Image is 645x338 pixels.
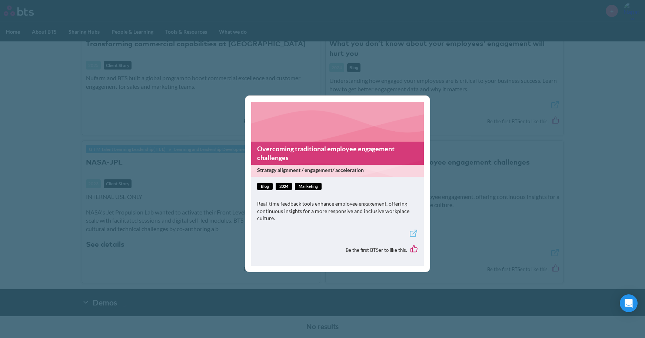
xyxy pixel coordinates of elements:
div: Be the first BTSer to like this. [257,240,418,260]
a: Overcoming traditional employee engagement challenges [251,142,424,165]
span: Marketing [295,183,322,190]
p: Real-time feedback tools enhance employee engagement, offering continuous insights for a more res... [257,200,418,222]
span: Strategy alignment / engagement/ acceleration [257,166,416,174]
a: External link [409,229,418,240]
div: Open Intercom Messenger [620,294,638,312]
span: 2024 [276,183,292,190]
span: blog [257,183,273,190]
